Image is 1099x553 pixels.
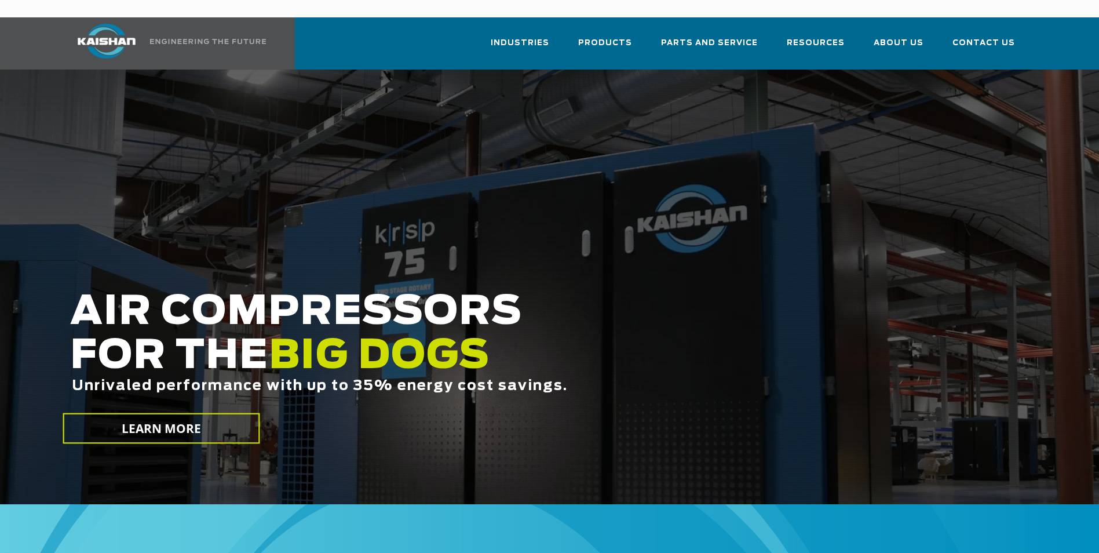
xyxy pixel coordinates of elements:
[63,17,268,70] a: Kaishan USA
[491,37,549,50] span: Industries
[63,24,150,59] img: kaishan logo
[787,37,845,50] span: Resources
[63,413,260,444] a: LEARN MORE
[578,37,632,50] span: Products
[661,37,758,50] span: Parts and Service
[70,290,867,430] h2: AIR COMPRESSORS FOR THE
[661,28,758,67] a: Parts and Service
[72,379,568,393] span: Unrivaled performance with up to 35% energy cost savings.
[874,37,923,50] span: About Us
[578,28,632,67] a: Products
[121,420,201,437] span: LEARN MORE
[952,37,1015,50] span: Contact Us
[874,28,923,67] a: About Us
[952,28,1015,67] a: Contact Us
[491,28,549,67] a: Industries
[150,39,266,44] img: Engineering the future
[787,28,845,67] a: Resources
[269,337,490,376] span: BIG DOGS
